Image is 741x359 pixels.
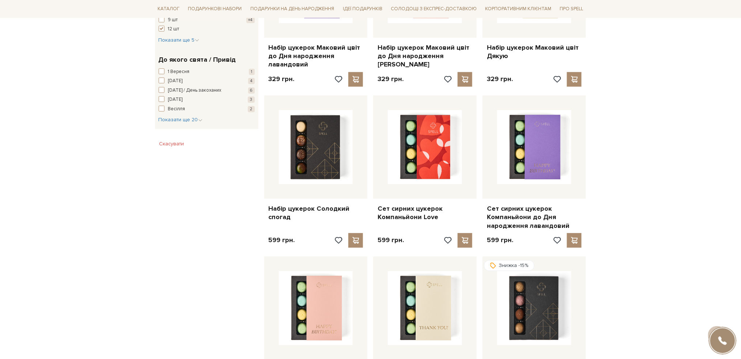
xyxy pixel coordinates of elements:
p: 599 грн. [487,236,513,244]
p: 329 грн. [487,75,513,83]
span: Про Spell [557,4,586,15]
button: [DATE] 3 [159,96,255,103]
p: 329 грн. [378,75,404,83]
span: [DATE] [168,77,183,85]
span: Показати ще 5 [159,37,199,43]
button: Показати ще 5 [159,37,199,44]
span: 3 [248,96,255,103]
button: 9 шт +4 [159,16,255,24]
div: Знижка -15% [484,260,534,271]
p: 599 грн. [269,236,295,244]
span: Ідеї подарунків [340,4,385,15]
span: Весілля [168,106,185,113]
span: До якого свята / Привід [159,55,236,65]
span: 12 шт [168,26,179,33]
button: Весілля 2 [159,106,255,113]
a: Набір цукерок Солодкий спогад [269,205,363,222]
span: 1 [249,69,255,75]
p: 329 грн. [269,75,295,83]
span: 4 [248,78,255,84]
span: 1 Вересня [168,68,190,76]
a: Набір цукерок Маковий цвіт до Дня народження лавандовий [269,43,363,69]
span: [DATE] [168,96,183,103]
span: 9 шт [168,16,178,24]
button: Скасувати [155,138,189,150]
button: 1 Вересня 1 [159,68,255,76]
span: Каталог [155,4,183,15]
span: [DATE] / День закоханих [168,87,222,94]
a: Корпоративним клієнтам [482,3,554,15]
a: Солодощі з експрес-доставкою [388,3,480,15]
p: 599 грн. [378,236,404,244]
span: 2 [248,106,255,112]
span: Подарункові набори [185,4,245,15]
button: [DATE] 4 [159,77,255,85]
span: Показати ще 20 [159,117,203,123]
span: 6 [248,87,255,93]
a: Сет сирних цукерок Компаньйони Love [378,205,472,222]
button: [DATE] / День закоханих 6 [159,87,255,94]
button: Показати ще 20 [159,116,203,123]
a: Набір цукерок Маковий цвіт Дякую [487,43,582,61]
a: Сет сирних цукерок Компаньйони до Дня народження лавандовий [487,205,582,230]
span: Подарунки на День народження [247,4,337,15]
span: +4 [246,17,255,23]
a: Набір цукерок Маковий цвіт до Дня народження [PERSON_NAME] [378,43,472,69]
button: 12 шт [159,26,255,33]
